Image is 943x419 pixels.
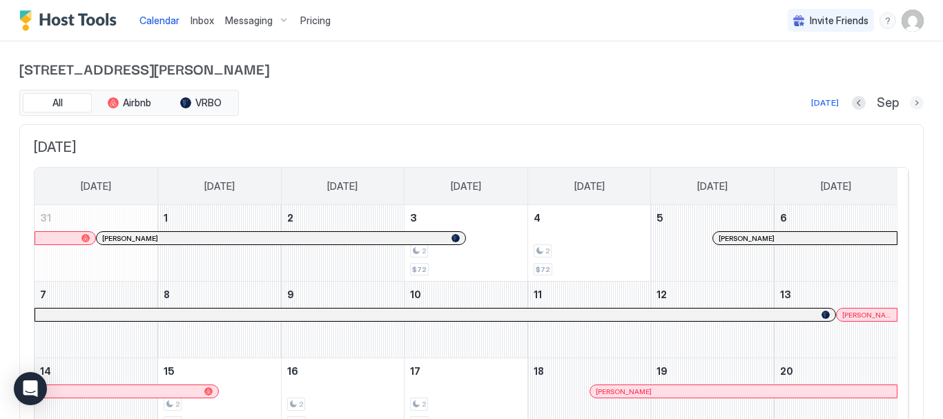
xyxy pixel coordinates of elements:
td: September 7, 2025 [35,282,158,358]
div: [PERSON_NAME] [102,234,459,243]
div: tab-group [19,90,239,116]
a: September 15, 2025 [158,358,281,384]
a: September 7, 2025 [35,282,157,307]
a: September 10, 2025 [405,282,527,307]
span: 2 [422,400,426,409]
td: September 4, 2025 [527,205,651,282]
span: 15 [164,365,175,377]
a: September 4, 2025 [528,205,651,231]
span: $72 [536,265,550,274]
a: September 14, 2025 [35,358,157,384]
td: September 12, 2025 [651,282,775,358]
span: 11 [534,289,542,300]
span: 2 [287,212,293,224]
span: VRBO [195,97,222,109]
a: September 1, 2025 [158,205,281,231]
a: September 13, 2025 [775,282,897,307]
a: September 11, 2025 [528,282,651,307]
a: Calendar [139,13,179,28]
button: VRBO [166,93,235,113]
button: Airbnb [95,93,164,113]
span: [DATE] [574,180,605,193]
a: September 16, 2025 [282,358,405,384]
a: September 18, 2025 [528,358,651,384]
span: 7 [40,289,46,300]
span: [DATE] [81,180,111,193]
div: [PERSON_NAME] [596,387,891,396]
span: [PERSON_NAME] [842,311,891,320]
td: September 2, 2025 [281,205,405,282]
span: [DATE] [34,139,909,156]
span: [DATE] [821,180,851,193]
span: 20 [780,365,793,377]
span: 17 [410,365,420,377]
td: September 1, 2025 [158,205,282,282]
a: Tuesday [313,168,371,205]
td: August 31, 2025 [35,205,158,282]
span: 12 [657,289,667,300]
td: September 13, 2025 [774,282,897,358]
span: 9 [287,289,294,300]
a: Monday [191,168,249,205]
a: September 9, 2025 [282,282,405,307]
span: $72 [412,265,427,274]
span: 2 [545,246,550,255]
a: September 19, 2025 [651,358,774,384]
a: September 2, 2025 [282,205,405,231]
a: Inbox [191,13,214,28]
td: September 8, 2025 [158,282,282,358]
a: Host Tools Logo [19,10,123,31]
span: [PERSON_NAME] [102,234,158,243]
span: 2 [422,246,426,255]
button: All [23,93,92,113]
span: All [52,97,63,109]
div: User profile [902,10,924,32]
td: September 11, 2025 [527,282,651,358]
span: 8 [164,289,170,300]
span: Calendar [139,14,179,26]
span: [PERSON_NAME] [719,234,775,243]
div: menu [879,12,896,29]
span: Pricing [300,14,331,27]
span: 19 [657,365,668,377]
span: Messaging [225,14,273,27]
span: Sep [877,95,899,111]
a: September 8, 2025 [158,282,281,307]
span: 10 [410,289,421,300]
span: 18 [534,365,544,377]
span: [DATE] [327,180,358,193]
span: [DATE] [697,180,728,193]
span: 5 [657,212,663,224]
a: August 31, 2025 [35,205,157,231]
span: Inbox [191,14,214,26]
span: [DATE] [204,180,235,193]
span: 31 [40,212,51,224]
span: 4 [534,212,541,224]
span: 14 [40,365,51,377]
td: September 6, 2025 [774,205,897,282]
button: [DATE] [809,95,841,111]
span: 16 [287,365,298,377]
span: Invite Friends [810,14,868,27]
a: September 20, 2025 [775,358,897,384]
span: [PERSON_NAME] [596,387,652,396]
a: September 3, 2025 [405,205,527,231]
div: [PERSON_NAME] [719,234,891,243]
a: September 5, 2025 [651,205,774,231]
td: September 9, 2025 [281,282,405,358]
td: September 10, 2025 [405,282,528,358]
a: Sunday [67,168,125,205]
a: Wednesday [437,168,495,205]
span: 13 [780,289,791,300]
td: September 5, 2025 [651,205,775,282]
a: Saturday [807,168,865,205]
td: September 3, 2025 [405,205,528,282]
span: 3 [410,212,417,224]
div: Open Intercom Messenger [14,372,47,405]
span: [DATE] [451,180,481,193]
span: 2 [299,400,303,409]
span: 6 [780,212,787,224]
span: [STREET_ADDRESS][PERSON_NAME] [19,58,924,79]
